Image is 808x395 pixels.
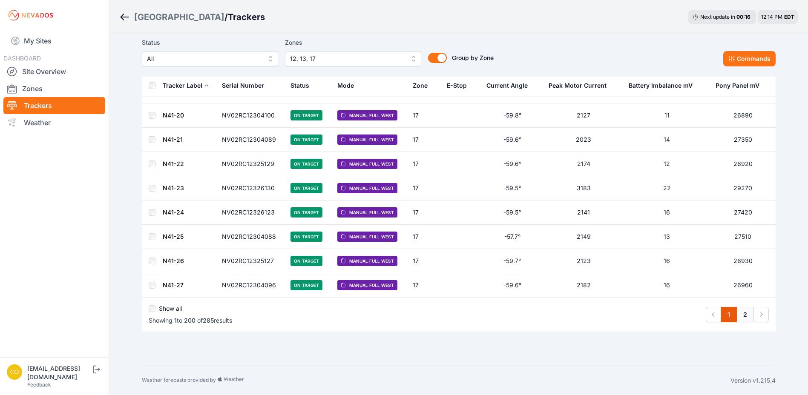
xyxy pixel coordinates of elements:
[119,6,265,28] nav: Breadcrumb
[217,200,285,225] td: NV02RC12326123
[543,176,624,200] td: 3183
[736,307,754,322] a: 2
[163,136,183,143] a: N41-21
[7,9,55,22] img: Nevados
[203,317,214,324] span: 285
[217,225,285,249] td: NV02RC12304088
[290,75,316,96] button: Status
[408,152,442,176] td: 17
[413,75,434,96] button: Zone
[27,364,91,381] div: [EMAIL_ADDRESS][DOMAIN_NAME]
[217,128,285,152] td: NV02RC12304089
[549,75,613,96] button: Peak Motor Current
[290,54,404,64] span: 12, 13, 17
[285,51,421,66] button: 12, 13, 17
[163,281,184,289] a: N41-27
[543,200,624,225] td: 2141
[217,103,285,128] td: NV02RC12304100
[761,14,782,20] span: 12:14 PM
[481,225,543,249] td: -57.7°
[710,225,776,249] td: 27510
[163,233,184,240] a: N41-25
[629,75,699,96] button: Battery Imbalance mV
[290,110,322,120] span: On Target
[228,11,265,23] h3: Trackers
[159,304,182,313] label: Show all
[716,81,759,90] div: Pony Panel mV
[337,232,397,242] span: Manual Full West
[149,316,232,325] p: Showing to of results
[163,112,184,119] a: N41-20
[481,103,543,128] td: -59.8°
[290,232,322,242] span: On Target
[337,183,397,193] span: Manual Full West
[290,159,322,169] span: On Target
[7,364,22,380] img: controlroomoperator@invenergy.com
[163,184,184,192] a: N41-23
[3,54,41,62] span: DASHBOARD
[163,209,184,216] a: N41-24
[549,81,607,90] div: Peak Motor Current
[721,307,737,322] a: 1
[163,257,184,264] a: N41-26
[337,135,397,145] span: Manual Full West
[481,273,543,298] td: -59.6°
[624,176,710,200] td: 22
[337,110,397,120] span: Manual Full West
[543,103,624,128] td: 2127
[337,256,397,266] span: Manual Full West
[337,75,361,96] button: Mode
[447,75,474,96] button: E-Stop
[408,225,442,249] td: 17
[706,307,769,322] nav: Pagination
[3,97,105,114] a: Trackers
[290,183,322,193] span: On Target
[290,81,309,90] div: Status
[543,273,624,298] td: 2182
[224,11,228,23] span: /
[134,11,224,23] a: [GEOGRAPHIC_DATA]
[3,80,105,97] a: Zones
[710,152,776,176] td: 26920
[700,14,735,20] span: Next update in
[730,376,776,385] div: Version v1.215.4
[217,176,285,200] td: NV02RC12326130
[408,103,442,128] td: 17
[222,75,271,96] button: Serial Number
[147,54,261,64] span: All
[481,249,543,273] td: -59.7°
[217,152,285,176] td: NV02RC12325129
[447,81,467,90] div: E-Stop
[481,152,543,176] td: -59.6°
[736,14,752,20] div: 00 : 16
[408,200,442,225] td: 17
[163,81,202,90] div: Tracker Label
[624,200,710,225] td: 16
[629,81,693,90] div: Battery Imbalance mV
[784,14,794,20] span: EDT
[3,114,105,131] a: Weather
[486,81,528,90] div: Current Angle
[413,81,428,90] div: Zone
[452,54,494,61] span: Group by Zone
[27,381,51,388] a: Feedback
[337,81,354,90] div: Mode
[710,176,776,200] td: 29270
[408,176,442,200] td: 17
[716,75,766,96] button: Pony Panel mV
[408,273,442,298] td: 17
[222,81,264,90] div: Serial Number
[624,225,710,249] td: 13
[624,152,710,176] td: 12
[624,249,710,273] td: 16
[217,249,285,273] td: NV02RC12325127
[163,75,209,96] button: Tracker Label
[723,51,776,66] button: Commands
[290,207,322,218] span: On Target
[290,256,322,266] span: On Target
[142,37,278,48] label: Status
[481,176,543,200] td: -59.5°
[3,31,105,51] a: My Sites
[710,200,776,225] td: 27420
